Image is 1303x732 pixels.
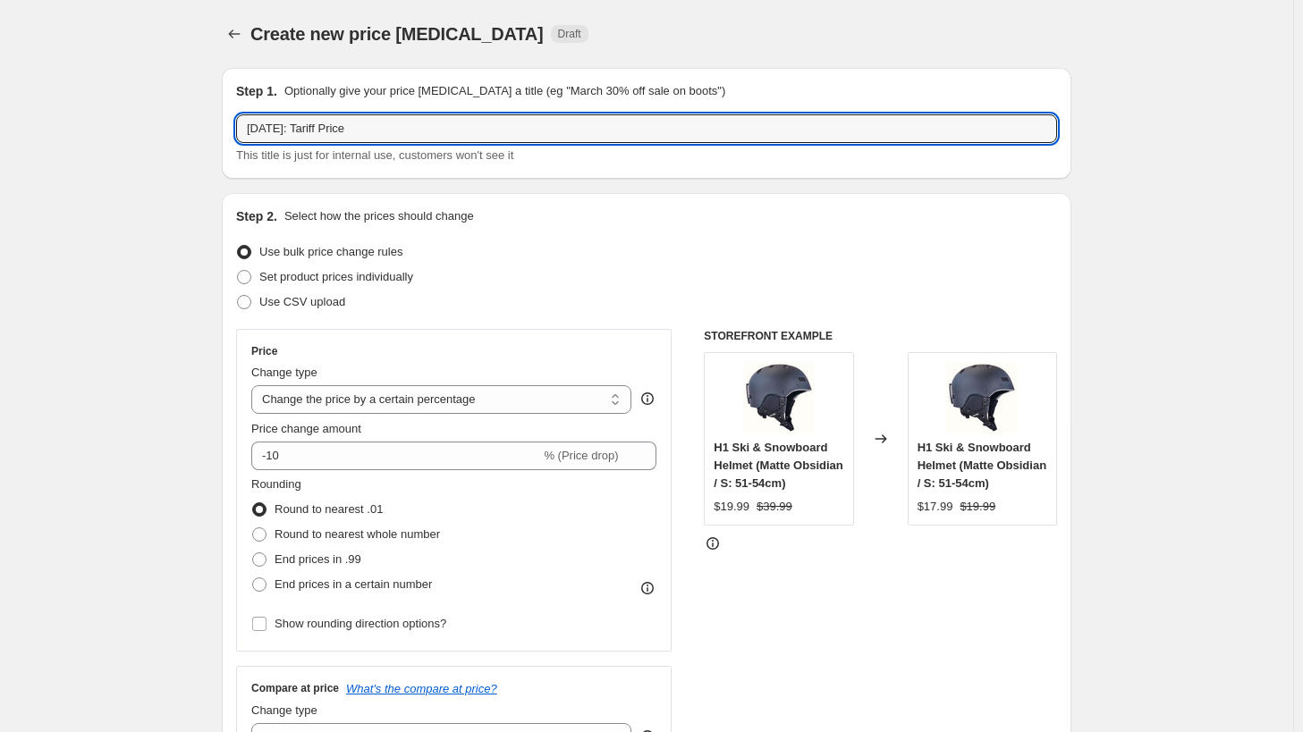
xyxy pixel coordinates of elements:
span: Change type [251,366,317,379]
span: H1 Ski & Snowboard Helmet (Matte Obsidian / S: 51-54cm) [714,441,842,490]
div: $19.99 [714,498,749,516]
h6: STOREFRONT EXAMPLE [704,329,1057,343]
p: Select how the prices should change [284,207,474,225]
img: Levels1_80x.jpg [743,362,815,433]
div: help [639,390,656,408]
span: Create new price [MEDICAL_DATA] [250,24,544,44]
h2: Step 1. [236,82,277,100]
span: H1 Ski & Snowboard Helmet (Matte Obsidian / S: 51-54cm) [918,441,1046,490]
span: Use CSV upload [259,295,345,308]
span: Use bulk price change rules [259,245,402,258]
span: End prices in a certain number [275,577,432,591]
p: Optionally give your price [MEDICAL_DATA] a title (eg "March 30% off sale on boots") [284,82,725,100]
span: Draft [558,27,581,41]
strike: $19.99 [960,498,995,516]
h2: Step 2. [236,207,277,225]
input: 30% off holiday sale [236,114,1057,143]
strike: $39.99 [757,498,792,516]
button: Price change jobs [222,21,247,46]
span: This title is just for internal use, customers won't see it [236,148,513,162]
span: % (Price drop) [544,449,618,462]
div: $17.99 [918,498,953,516]
h3: Price [251,344,277,358]
img: Levels1_80x.jpg [946,362,1018,433]
span: Round to nearest .01 [275,502,383,516]
span: Round to nearest whole number [275,527,440,541]
button: What's the compare at price? [346,682,497,695]
span: Show rounding direction options? [275,617,446,630]
h3: Compare at price [251,681,339,695]
span: Set product prices individually [259,270,413,283]
span: Change type [251,703,317,717]
span: End prices in .99 [275,552,361,566]
span: Price change amount [251,422,361,435]
input: -15 [251,442,540,470]
span: Rounding [251,477,301,491]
